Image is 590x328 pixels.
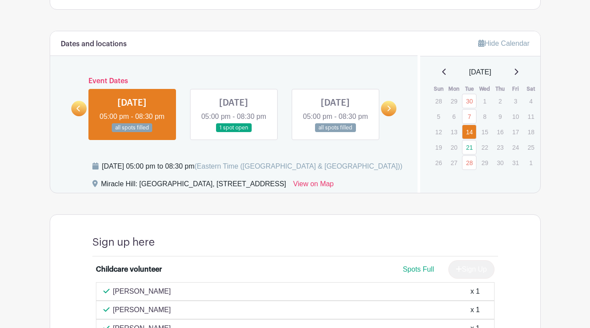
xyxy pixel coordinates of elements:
p: 24 [508,140,523,154]
p: 26 [431,156,446,170]
p: 15 [477,125,492,139]
p: 17 [508,125,523,139]
p: 1 [477,94,492,108]
h6: Dates and locations [61,40,127,48]
th: Thu [492,85,508,93]
p: 27 [447,156,461,170]
p: 6 [447,110,461,123]
p: 31 [508,156,523,170]
a: 21 [462,140,476,155]
p: 13 [447,125,461,139]
p: 5 [431,110,446,123]
p: 23 [493,140,507,154]
p: 30 [493,156,507,170]
h6: Event Dates [87,77,381,85]
a: 28 [462,155,476,170]
p: 1 [524,156,538,170]
div: x 1 [470,305,480,315]
p: 11 [524,110,538,123]
h4: Sign up here [92,236,155,249]
p: 3 [508,94,523,108]
p: 28 [431,94,446,108]
p: 22 [477,140,492,154]
p: 4 [524,94,538,108]
p: [PERSON_NAME] [113,286,171,297]
p: 8 [477,110,492,123]
div: [DATE] 05:00 pm to 08:30 pm [102,161,403,172]
th: Mon [446,85,462,93]
th: Fri [508,85,523,93]
p: [PERSON_NAME] [113,305,171,315]
a: 30 [462,94,476,108]
a: Hide Calendar [478,40,529,47]
span: (Eastern Time ([GEOGRAPHIC_DATA] & [GEOGRAPHIC_DATA])) [194,162,403,170]
a: View on Map [293,179,333,193]
th: Tue [462,85,477,93]
p: 16 [493,125,507,139]
span: [DATE] [469,67,491,77]
p: 29 [447,94,461,108]
div: x 1 [470,286,480,297]
th: Sun [431,85,446,93]
p: 19 [431,140,446,154]
p: 12 [431,125,446,139]
p: 10 [508,110,523,123]
p: 9 [493,110,507,123]
div: Childcare volunteer [96,264,162,275]
p: 18 [524,125,538,139]
th: Wed [477,85,492,93]
div: Miracle Hill: [GEOGRAPHIC_DATA], [STREET_ADDRESS] [101,179,286,193]
p: 20 [447,140,461,154]
p: 29 [477,156,492,170]
th: Sat [523,85,539,93]
a: 7 [462,109,476,124]
p: 2 [493,94,507,108]
a: 14 [462,125,476,139]
span: Spots Full [403,265,434,273]
p: 25 [524,140,538,154]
